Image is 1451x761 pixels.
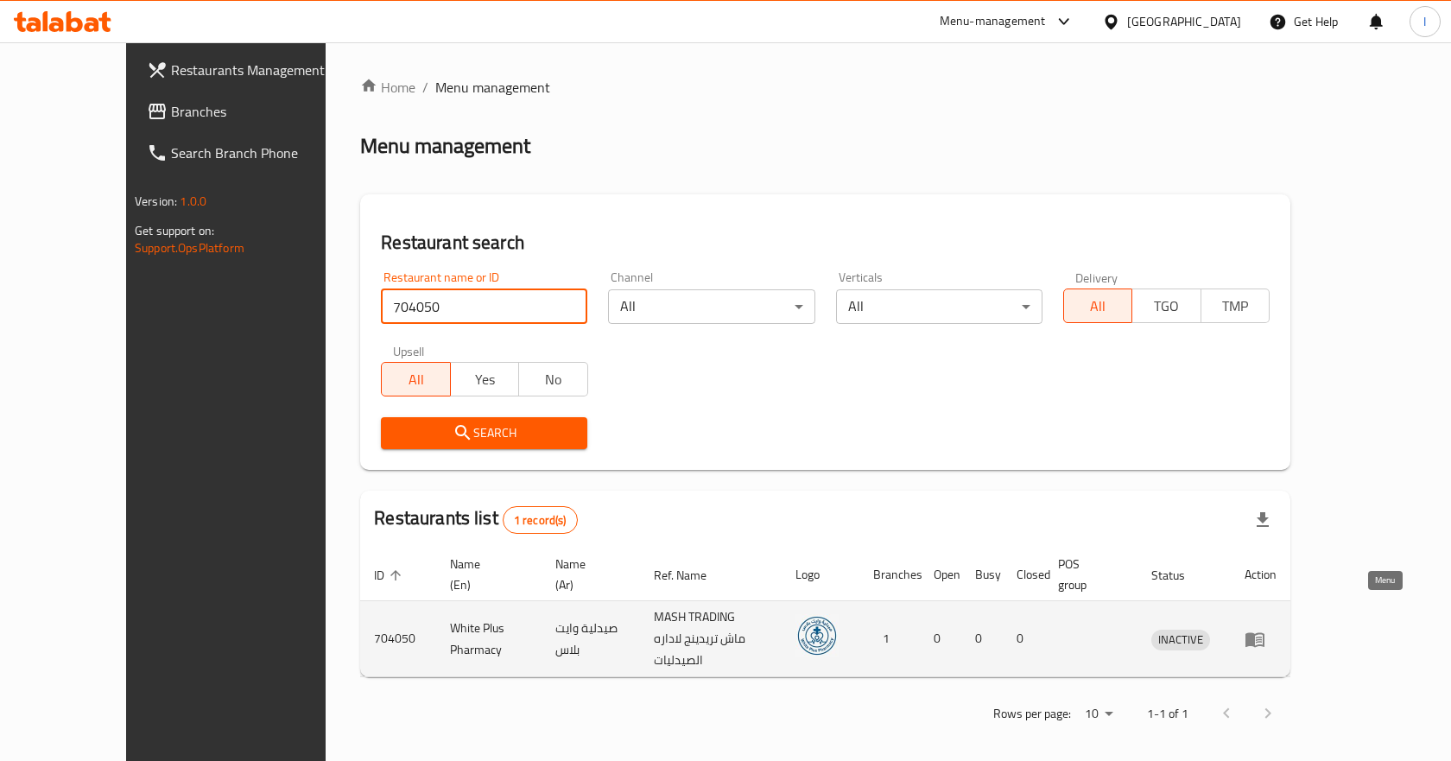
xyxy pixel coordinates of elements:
td: 1 [859,601,920,677]
span: INACTIVE [1151,630,1210,650]
label: Upsell [393,345,425,357]
p: Rows per page: [993,703,1071,725]
button: TGO [1131,289,1201,323]
span: I [1423,12,1426,31]
a: Search Branch Phone [133,132,369,174]
button: All [381,362,450,396]
div: Rows per page: [1078,701,1119,727]
span: Version: [135,190,177,212]
span: Get support on: [135,219,214,242]
a: Home [360,77,415,98]
th: Open [920,549,961,601]
div: All [608,289,814,324]
td: 0 [1003,601,1044,677]
span: All [389,367,443,392]
button: Search [381,417,587,449]
span: TMP [1208,294,1263,319]
h2: Menu management [360,132,530,160]
span: Search [395,422,573,444]
td: 0 [961,601,1003,677]
td: MASH TRADING ماش تريدينج لاداره الصيدليات [640,601,782,677]
span: Branches [171,101,355,122]
input: Search for restaurant name or ID.. [381,289,587,324]
div: Menu-management [940,11,1046,32]
span: Restaurants Management [171,60,355,80]
span: Name (Ar) [555,554,619,595]
img: White Plus Pharmacy [795,614,839,657]
span: No [526,367,580,392]
td: صيدلية وايت بلاس [542,601,640,677]
button: TMP [1201,289,1270,323]
span: 1 record(s) [504,512,577,529]
td: 0 [920,601,961,677]
span: All [1071,294,1125,319]
th: Action [1231,549,1290,601]
span: Ref. Name [654,565,729,586]
span: ID [374,565,407,586]
li: / [422,77,428,98]
th: Branches [859,549,920,601]
div: INACTIVE [1151,630,1210,650]
button: Yes [450,362,519,396]
th: Closed [1003,549,1044,601]
h2: Restaurant search [381,230,1270,256]
label: Delivery [1075,271,1118,283]
nav: breadcrumb [360,77,1290,98]
span: Menu management [435,77,550,98]
table: enhanced table [360,549,1290,677]
th: Busy [961,549,1003,601]
h2: Restaurants list [374,505,577,534]
div: [GEOGRAPHIC_DATA] [1127,12,1241,31]
td: White Plus Pharmacy [436,601,541,677]
a: Restaurants Management [133,49,369,91]
p: 1-1 of 1 [1147,703,1188,725]
div: All [836,289,1042,324]
a: Support.OpsPlatform [135,237,244,259]
th: Logo [782,549,859,601]
span: POS group [1058,554,1117,595]
span: 1.0.0 [180,190,206,212]
button: All [1063,289,1132,323]
span: TGO [1139,294,1194,319]
span: Yes [458,367,512,392]
span: Name (En) [450,554,520,595]
a: Branches [133,91,369,132]
span: Search Branch Phone [171,143,355,163]
button: No [518,362,587,396]
span: Status [1151,565,1207,586]
td: 704050 [360,601,436,677]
